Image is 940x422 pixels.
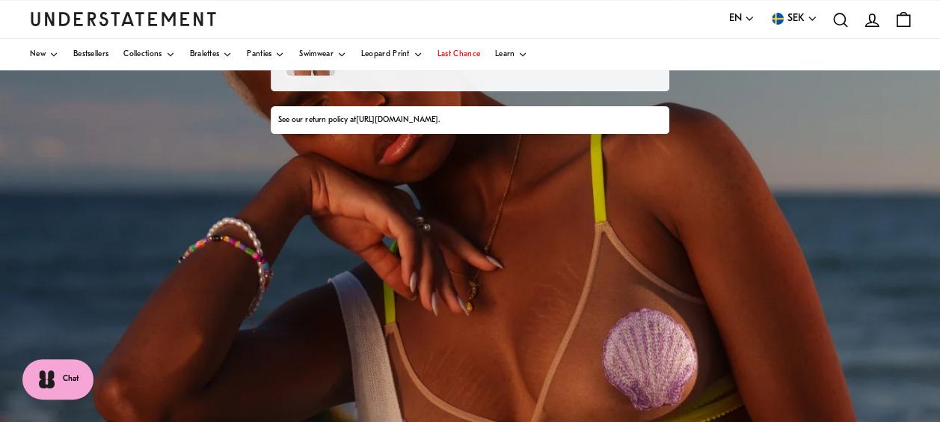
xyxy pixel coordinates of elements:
[30,51,46,58] span: New
[437,51,480,58] span: Last Chance
[495,51,515,58] span: Learn
[73,39,108,70] a: Bestsellers
[437,39,480,70] a: Last Chance
[361,51,410,58] span: Leopard Print
[247,51,271,58] span: Panties
[123,39,174,70] a: Collections
[63,373,79,385] span: Chat
[22,359,93,400] button: Chat
[495,39,528,70] a: Learn
[247,39,284,70] a: Panties
[73,51,108,58] span: Bestsellers
[299,51,333,58] span: Swimwear
[278,114,661,126] div: See our return policy at .
[787,10,805,27] span: SEK
[355,116,437,124] a: [URL][DOMAIN_NAME]
[361,39,423,70] a: Leopard Print
[769,10,817,27] button: SEK
[729,10,742,27] span: EN
[123,51,162,58] span: Collections
[30,12,217,25] a: Understatement Homepage
[190,39,233,70] a: Bralettes
[299,39,345,70] a: Swimwear
[30,39,58,70] a: New
[729,10,755,27] button: EN
[190,51,220,58] span: Bralettes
